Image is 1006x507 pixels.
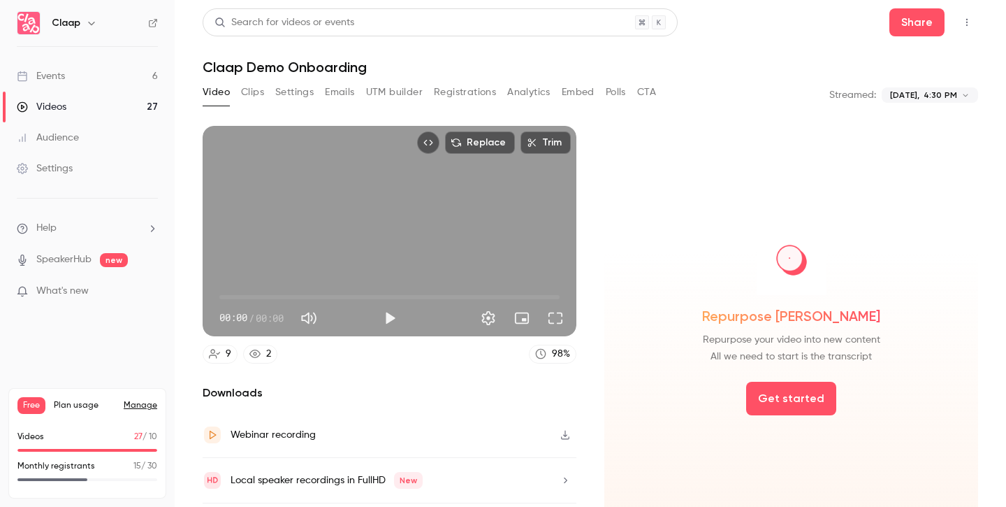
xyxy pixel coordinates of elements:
[520,131,571,154] button: Trim
[924,89,957,101] span: 4:30 PM
[36,284,89,299] span: What's new
[226,347,231,362] div: 9
[134,431,157,443] p: / 10
[100,253,128,267] span: new
[552,347,570,362] div: 98 %
[203,59,978,76] h1: Claap Demo Onboarding
[249,310,254,325] span: /
[17,12,40,34] img: Claap
[36,221,57,236] span: Help
[214,15,354,30] div: Search for videos or events
[746,382,836,415] button: Get started
[529,345,576,364] a: 98%
[241,81,264,103] button: Clips
[52,16,80,30] h6: Claap
[133,462,141,471] span: 15
[219,310,284,325] div: 00:00
[376,304,404,332] button: Play
[203,345,238,364] a: 9
[17,221,158,236] li: help-dropdown-opener
[17,100,66,114] div: Videos
[266,347,271,362] div: 2
[606,81,626,103] button: Polls
[17,69,65,83] div: Events
[295,304,323,332] button: Mute
[508,304,536,332] button: Turn on miniplayer
[219,310,247,325] span: 00:00
[134,433,143,441] span: 27
[507,81,551,103] button: Analytics
[36,252,92,267] a: SpeakerHub
[541,304,569,332] button: Full screen
[703,331,880,365] span: Repurpose your video into new content All we need to start is the transcript
[17,162,73,176] div: Settings
[17,131,79,145] div: Audience
[417,131,439,154] button: Embed video
[124,400,157,411] a: Manage
[256,310,284,325] span: 00:00
[17,397,45,414] span: Free
[434,81,496,103] button: Registrations
[637,81,656,103] button: CTA
[956,11,978,34] button: Top Bar Actions
[889,8,945,36] button: Share
[325,81,354,103] button: Emails
[133,460,157,473] p: / 30
[17,460,95,473] p: Monthly registrants
[366,81,423,103] button: UTM builder
[445,131,515,154] button: Replace
[203,385,576,401] h2: Downloads
[141,285,158,298] iframe: Noticeable Trigger
[54,400,115,411] span: Plan usage
[243,345,277,364] a: 2
[203,81,230,103] button: Video
[562,81,595,103] button: Embed
[829,88,876,102] p: Streamed:
[231,472,423,489] div: Local speaker recordings in FullHD
[17,431,44,443] p: Videos
[890,89,919,101] span: [DATE],
[275,81,314,103] button: Settings
[394,472,423,489] span: New
[702,306,880,326] span: Repurpose [PERSON_NAME]
[231,427,316,443] div: Webinar recording
[474,304,502,332] button: Settings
